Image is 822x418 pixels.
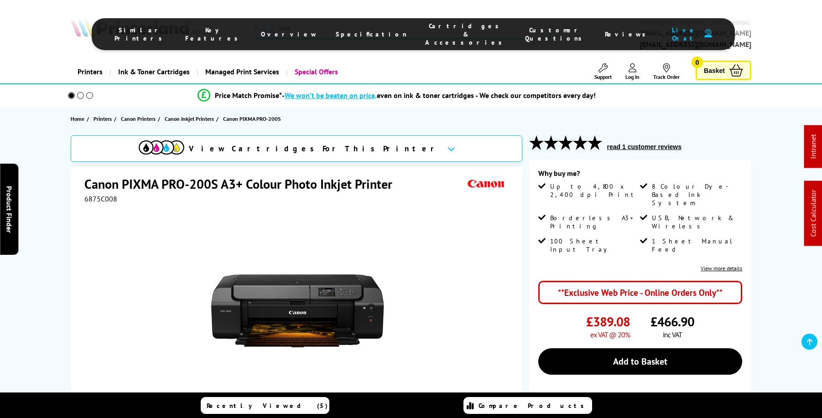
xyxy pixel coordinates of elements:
[594,63,612,80] a: Support
[594,73,612,80] span: Support
[538,348,742,375] a: Add to Basket
[285,91,377,100] span: We won’t be beaten on price,
[121,114,156,124] span: Canon Printers
[84,175,401,192] h1: Canon PIXMA PRO-200S A3+ Colour Photo Inkjet Printer
[663,330,682,339] span: inc VAT
[94,114,114,124] a: Printers
[121,114,158,124] a: Canon Printers
[463,397,592,414] a: Compare Products
[109,60,197,83] a: Ink & Toner Cartridges
[165,114,216,124] a: Canon Inkjet Printers
[51,88,743,103] li: modal_Promise
[201,397,329,414] a: Recently Viewed (5)
[604,143,684,151] button: read 1 customer reviews
[215,91,282,100] span: Price Match Promise*
[286,60,345,83] a: Special Offers
[550,237,638,253] span: 100 Sheet Input Tray
[652,237,740,253] span: 1 Sheet Manual Feed
[165,114,214,124] span: Canon Inkjet Printers
[336,30,407,38] span: Specification
[625,63,640,80] a: Log In
[118,60,190,83] span: Ink & Toner Cartridges
[538,169,742,182] div: Why buy me?
[625,73,640,80] span: Log In
[71,60,109,83] a: Printers
[605,30,650,38] span: Reviews
[652,214,740,230] span: USB, Network & Wireless
[261,30,317,38] span: Overview
[425,22,507,46] span: Cartridges & Accessories
[704,29,712,38] img: user-headset-duotone.svg
[809,190,818,237] a: Cost Calculator
[550,182,638,199] span: Up to 4,800 x 2,400 dpi Print
[586,313,630,330] span: £389.08
[550,214,638,230] span: Borderless A3+ Printing
[669,26,700,42] span: Live Chat
[197,60,286,83] a: Managed Print Services
[650,313,694,330] span: £466.90
[207,402,328,410] span: Recently Viewed (5)
[208,222,387,400] img: Canon PIXMA PRO-200S
[5,186,14,232] span: Product Finder
[653,63,680,80] a: Track Order
[282,91,596,100] div: - even on ink & toner cartridges - We check our competitors every day!
[139,140,184,155] img: cmyk-icon.svg
[185,26,243,42] span: Key Features
[538,281,742,304] div: **Exclusive Web Price - Online Orders Only**
[71,114,87,124] a: Home
[479,402,589,410] span: Compare Products
[692,57,703,68] span: 0
[84,194,117,203] span: 6875C008
[94,114,112,124] span: Printers
[525,26,587,42] span: Customer Questions
[223,114,283,124] a: Canon PIXMA PRO-200S
[809,134,818,159] a: Intranet
[701,265,742,272] a: View more details
[465,175,507,192] img: Canon
[189,144,440,154] span: View Cartridges For This Printer
[114,26,167,42] span: Similar Printers
[223,114,281,124] span: Canon PIXMA PRO-200S
[696,61,751,80] a: Basket 0
[704,64,725,77] span: Basket
[590,330,630,339] span: ex VAT @ 20%
[71,114,84,124] span: Home
[652,182,740,207] span: 8 Colour Dye-Based Ink System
